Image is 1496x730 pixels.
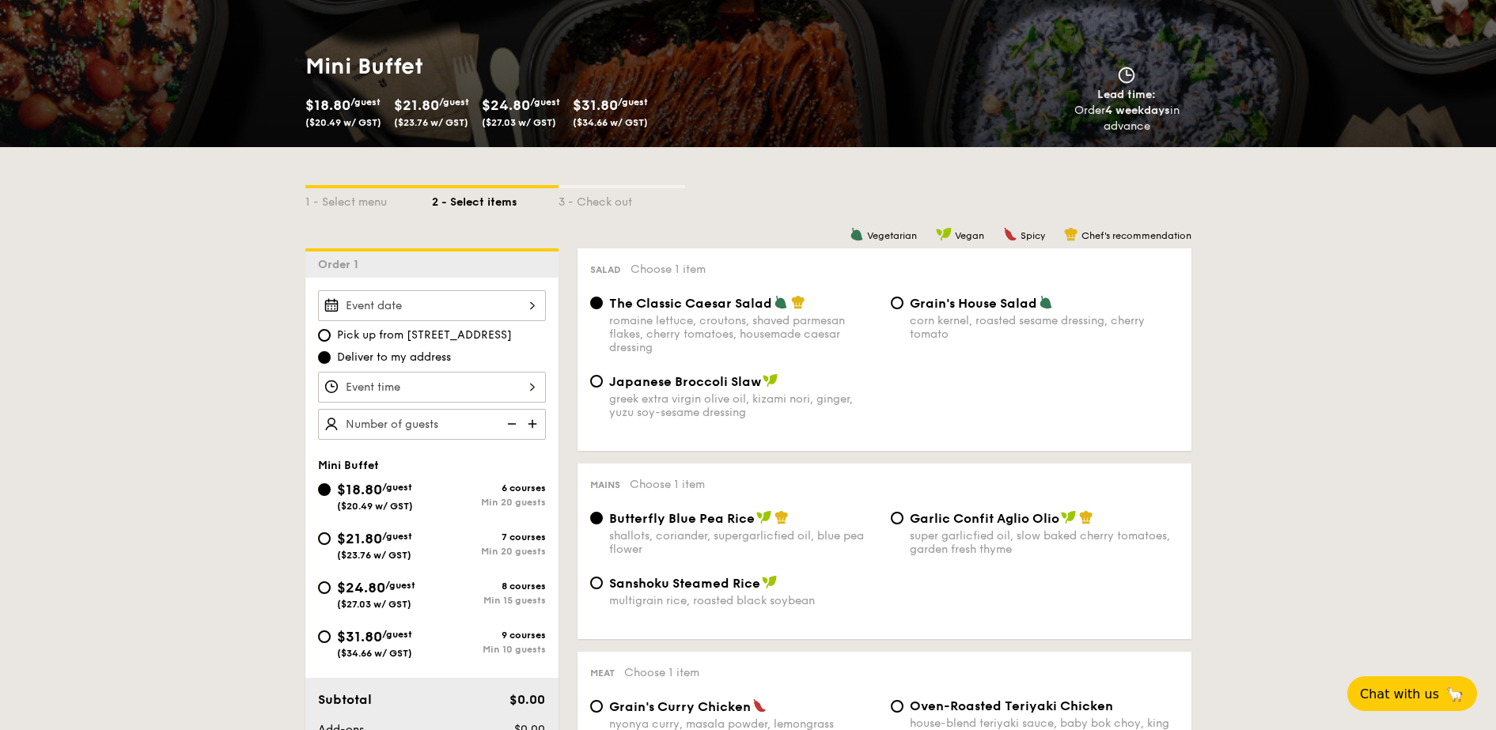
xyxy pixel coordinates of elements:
img: icon-chef-hat.a58ddaea.svg [1079,510,1093,524]
img: icon-chef-hat.a58ddaea.svg [791,295,805,309]
span: Choose 1 item [631,263,706,276]
span: Mains [590,479,620,490]
div: 3 - Check out [559,188,685,210]
span: /guest [382,531,412,542]
div: 8 courses [432,581,546,592]
button: Chat with us🦙 [1347,676,1477,711]
span: $18.80 [305,96,350,114]
span: /guest [439,96,469,108]
div: 6 courses [432,482,546,494]
img: icon-vegetarian.fe4039eb.svg [774,295,788,309]
span: Garlic Confit Aglio Olio [910,511,1059,526]
span: Salad [590,264,621,275]
span: Grain's Curry Chicken [609,699,751,714]
input: Number of guests [318,409,546,440]
img: icon-vegan.f8ff3823.svg [763,373,778,388]
span: ($23.76 w/ GST) [394,117,468,128]
span: $0.00 [509,692,545,707]
div: 7 courses [432,531,546,543]
img: icon-vegan.f8ff3823.svg [936,227,952,241]
div: super garlicfied oil, slow baked cherry tomatoes, garden fresh thyme [910,529,1179,556]
img: icon-vegetarian.fe4039eb.svg [850,227,864,241]
span: Spicy [1021,230,1045,241]
img: icon-reduce.1d2dbef1.svg [498,409,522,439]
div: romaine lettuce, croutons, shaved parmesan flakes, cherry tomatoes, housemade caesar dressing [609,314,878,354]
input: $18.80/guest($20.49 w/ GST)6 coursesMin 20 guests [318,483,331,496]
span: Vegan [955,230,984,241]
input: Japanese Broccoli Slawgreek extra virgin olive oil, kizami nori, ginger, yuzu soy-sesame dressing [590,375,603,388]
span: ($20.49 w/ GST) [337,501,413,512]
span: Order 1 [318,258,365,271]
img: icon-add.58712e84.svg [522,409,546,439]
div: greek extra virgin olive oil, kizami nori, ginger, yuzu soy-sesame dressing [609,392,878,419]
div: 1 - Select menu [305,188,432,210]
div: 2 - Select items [432,188,559,210]
span: ($27.03 w/ GST) [337,599,411,610]
input: Sanshoku Steamed Ricemultigrain rice, roasted black soybean [590,577,603,589]
span: /guest [530,96,560,108]
div: Min 20 guests [432,546,546,557]
span: 🦙 [1445,685,1464,703]
span: Chat with us [1360,687,1439,702]
span: $24.80 [482,96,530,114]
span: $21.80 [394,96,439,114]
input: Grain's House Saladcorn kernel, roasted sesame dressing, cherry tomato [891,297,903,309]
span: Lead time: [1097,88,1156,101]
img: icon-spicy.37a8142b.svg [1003,227,1017,241]
span: Meat [590,668,615,679]
span: $31.80 [573,96,618,114]
span: Deliver to my address [337,350,451,365]
span: /guest [382,482,412,493]
span: Vegetarian [867,230,917,241]
div: Min 10 guests [432,644,546,655]
div: 9 courses [432,630,546,641]
input: Event date [318,290,546,321]
div: multigrain rice, roasted black soybean [609,594,878,607]
input: Oven-Roasted Teriyaki Chickenhouse-blend teriyaki sauce, baby bok choy, king oyster and shiitake ... [891,700,903,713]
span: Choose 1 item [624,666,699,679]
span: Chef's recommendation [1081,230,1191,241]
span: ($34.66 w/ GST) [337,648,412,659]
span: ($20.49 w/ GST) [305,117,381,128]
strong: 4 weekdays [1105,104,1170,117]
div: Min 15 guests [432,595,546,606]
input: $21.80/guest($23.76 w/ GST)7 coursesMin 20 guests [318,532,331,545]
span: ($27.03 w/ GST) [482,117,556,128]
input: Grain's Curry Chickennyonya curry, masala powder, lemongrass [590,700,603,713]
img: icon-chef-hat.a58ddaea.svg [775,510,789,524]
span: Mini Buffet [318,459,379,472]
span: $18.80 [337,481,382,498]
img: icon-spicy.37a8142b.svg [752,698,767,713]
input: Garlic Confit Aglio Oliosuper garlicfied oil, slow baked cherry tomatoes, garden fresh thyme [891,512,903,524]
input: Pick up from [STREET_ADDRESS] [318,329,331,342]
img: icon-clock.2db775ea.svg [1115,66,1138,84]
span: $31.80 [337,628,382,645]
span: ($23.76 w/ GST) [337,550,411,561]
span: Choose 1 item [630,478,705,491]
div: Min 20 guests [432,497,546,508]
input: $31.80/guest($34.66 w/ GST)9 coursesMin 10 guests [318,630,331,643]
span: /guest [385,580,415,591]
img: icon-chef-hat.a58ddaea.svg [1064,227,1078,241]
span: /guest [618,96,648,108]
span: $21.80 [337,530,382,547]
span: /guest [382,629,412,640]
input: $24.80/guest($27.03 w/ GST)8 coursesMin 15 guests [318,581,331,594]
input: Butterfly Blue Pea Riceshallots, coriander, supergarlicfied oil, blue pea flower [590,512,603,524]
span: Grain's House Salad [910,296,1037,311]
img: icon-vegan.f8ff3823.svg [762,575,778,589]
input: Deliver to my address [318,351,331,364]
span: ($34.66 w/ GST) [573,117,648,128]
img: icon-vegan.f8ff3823.svg [1061,510,1077,524]
span: Butterfly Blue Pea Rice [609,511,755,526]
div: Order in advance [1056,103,1198,134]
span: /guest [350,96,381,108]
span: Sanshoku Steamed Rice [609,576,760,591]
span: Subtotal [318,692,372,707]
input: The Classic Caesar Saladromaine lettuce, croutons, shaved parmesan flakes, cherry tomatoes, house... [590,297,603,309]
input: Event time [318,372,546,403]
img: icon-vegetarian.fe4039eb.svg [1039,295,1053,309]
span: Japanese Broccoli Slaw [609,374,761,389]
h1: Mini Buffet [305,52,742,81]
div: shallots, coriander, supergarlicfied oil, blue pea flower [609,529,878,556]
